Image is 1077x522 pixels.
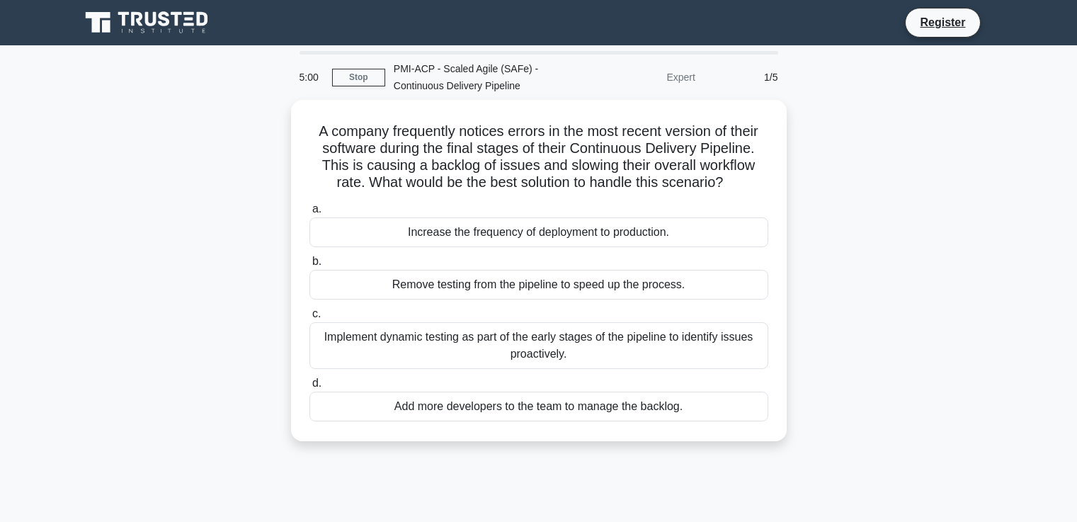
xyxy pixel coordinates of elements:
[309,270,768,300] div: Remove testing from the pipeline to speed up the process.
[580,63,704,91] div: Expert
[309,392,768,421] div: Add more developers to the team to manage the backlog.
[308,123,770,192] h5: A company frequently notices errors in the most recent version of their software during the final...
[312,255,321,267] span: b.
[385,55,580,100] div: PMI-ACP - Scaled Agile (SAFe) - Continuous Delivery Pipeline
[309,217,768,247] div: Increase the frequency of deployment to production.
[312,377,321,389] span: d.
[312,203,321,215] span: a.
[309,322,768,369] div: Implement dynamic testing as part of the early stages of the pipeline to identify issues proactiv...
[332,69,385,86] a: Stop
[704,63,787,91] div: 1/5
[911,13,974,31] a: Register
[312,307,321,319] span: c.
[291,63,332,91] div: 5:00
